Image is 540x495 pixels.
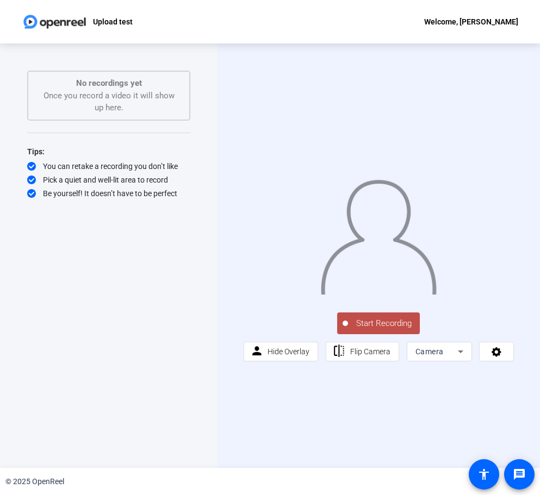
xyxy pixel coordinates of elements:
[22,11,88,33] img: OpenReel logo
[39,77,178,114] div: Once you record a video it will show up here.
[320,173,437,295] img: overlay
[27,174,190,185] div: Pick a quiet and well-lit area to record
[27,188,190,199] div: Be yourself! It doesn’t have to be perfect
[513,468,526,481] mat-icon: message
[39,77,178,90] p: No recordings yet
[268,347,309,356] span: Hide Overlay
[332,344,346,358] mat-icon: flip
[424,15,518,28] div: Welcome, [PERSON_NAME]
[350,347,390,356] span: Flip Camera
[326,342,399,361] button: Flip Camera
[348,317,420,330] span: Start Recording
[337,312,420,334] button: Start Recording
[5,476,64,487] div: © 2025 OpenReel
[250,344,264,358] mat-icon: person
[27,145,190,158] div: Tips:
[27,161,190,172] div: You can retake a recording you don’t like
[93,15,133,28] p: Upload test
[477,468,491,481] mat-icon: accessibility
[415,347,444,356] span: Camera
[244,342,319,361] button: Hide Overlay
